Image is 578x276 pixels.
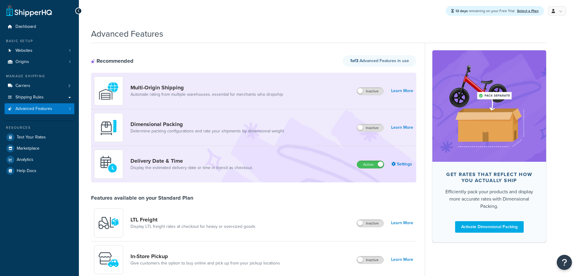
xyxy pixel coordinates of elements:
span: Shipping Rules [15,95,44,100]
li: Origins [5,56,74,68]
a: Display LTL freight rates at checkout for heavy or oversized goods [130,224,255,230]
span: 1 [69,59,70,65]
label: Inactive [357,124,384,131]
a: Multi-Origin Shipping [130,84,283,91]
span: Marketplace [17,146,39,151]
a: Display the estimated delivery date or time in transit as checkout. [130,165,253,171]
label: Inactive [357,220,384,227]
a: Origins1 [5,56,74,68]
img: WatD5o0RtDAAAAAElFTkSuQmCC [98,80,119,101]
a: Dashboard [5,21,74,32]
a: Settings [391,160,413,168]
a: Activate Dimensional Packing [455,221,524,233]
a: Analytics [5,154,74,165]
span: Carriers [15,83,30,88]
img: y79ZsPf0fXUFUhFXDzUgf+ktZg5F2+ohG75+v3d2s1D9TjoU8PiyCIluIjV41seZevKCRuEjTPPOKHJsQcmKCXGdfprl3L4q7... [98,212,119,234]
div: Resources [5,125,74,130]
span: Dashboard [15,24,36,29]
button: Open Resource Center [557,255,572,270]
span: 1 [69,48,70,53]
img: DTVBYsAAAAAASUVORK5CYII= [98,117,119,138]
li: Advanced Features [5,103,74,115]
a: Select a Plan [517,8,539,14]
span: Help Docs [17,168,36,174]
a: LTL Freight [130,216,255,223]
span: Advanced Features [15,106,52,111]
a: Marketplace [5,143,74,154]
a: Advanced Features1 [5,103,74,115]
div: Recommended [91,58,134,64]
a: Give customers the option to buy online and pick up from your pickup locations [130,260,280,266]
span: Websites [15,48,32,53]
li: Websites [5,45,74,56]
a: Learn More [391,87,413,95]
strong: 1 of 3 [350,58,358,64]
div: Basic Setup [5,38,74,44]
div: Get rates that reflect how you actually ship [442,171,536,184]
label: Inactive [357,256,384,264]
span: Test Your Rates [17,135,46,140]
div: Features available on your Standard Plan [91,195,193,201]
span: Advanced Features in use [350,58,409,64]
span: remaining on your Free Trial [455,8,515,14]
span: 1 [69,106,70,111]
span: 2 [68,83,70,88]
label: Active [357,161,384,168]
a: Help Docs [5,165,74,176]
a: Determine packing configurations and rate your shipments by dimensional weight [130,128,284,134]
a: Dimensional Packing [130,121,284,128]
a: Learn More [391,255,413,264]
img: wfgcfpwTIucLEAAAAASUVORK5CYII= [98,249,119,270]
a: Carriers2 [5,80,74,91]
h1: Advanced Features [91,28,163,40]
a: Delivery Date & Time [130,158,253,164]
div: Manage Shipping [5,74,74,79]
a: Learn More [391,219,413,227]
a: Learn More [391,123,413,132]
a: Automate rating from multiple warehouses, essential for merchants who dropship [130,91,283,98]
label: Inactive [357,88,384,95]
div: Efficiently pack your products and display more accurate rates with Dimensional Packing. [442,188,536,210]
a: Websites1 [5,45,74,56]
a: Shipping Rules [5,92,74,103]
span: Origins [15,59,29,65]
a: Test Your Rates [5,132,74,143]
li: Carriers [5,80,74,91]
img: feature-image-dim-d40ad3071a2b3c8e08177464837368e35600d3c5e73b18a22c1e4bb210dc32ac.png [441,59,537,153]
span: Analytics [17,157,33,162]
img: gfkeb5ejjkALwAAAABJRU5ErkJggg== [98,154,119,175]
a: In-Store Pickup [130,253,280,260]
strong: 12 days [455,8,468,14]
